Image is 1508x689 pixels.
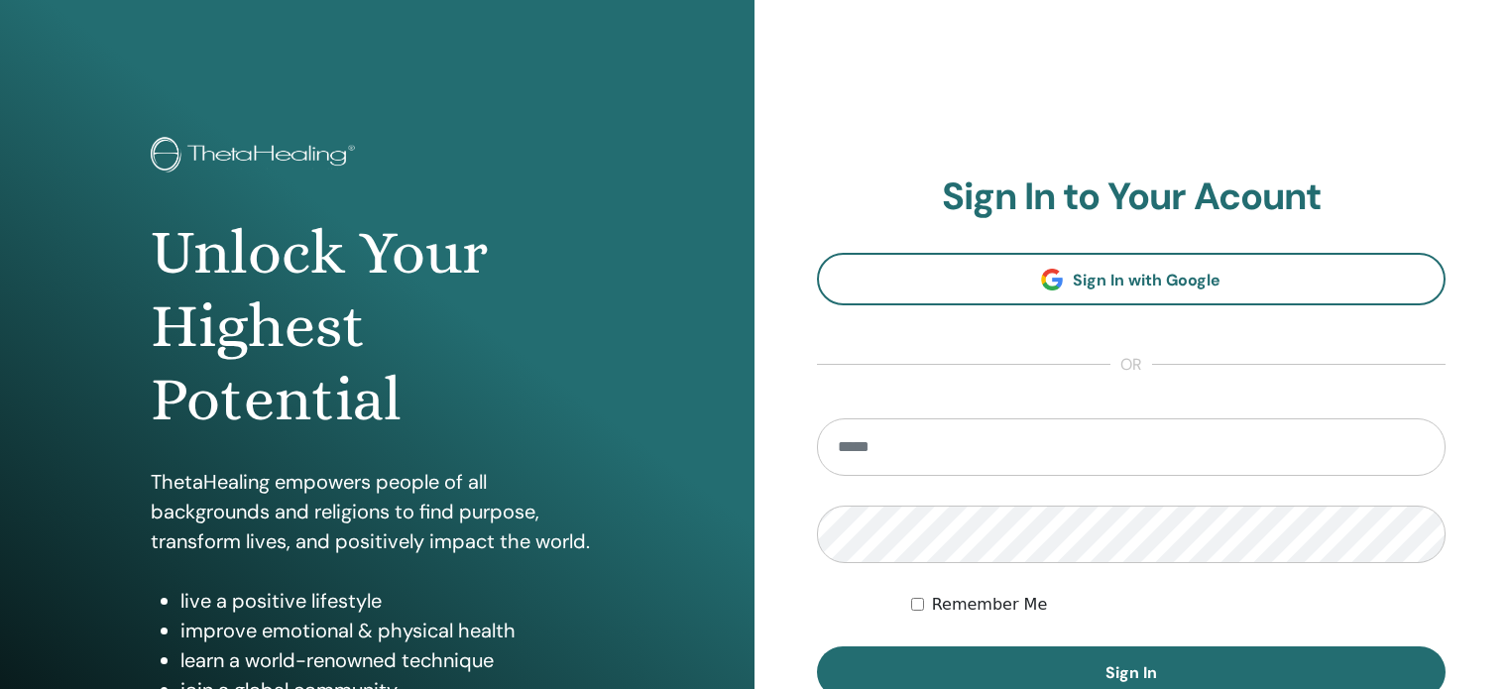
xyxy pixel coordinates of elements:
[151,216,604,437] h1: Unlock Your Highest Potential
[151,467,604,556] p: ThetaHealing empowers people of all backgrounds and religions to find purpose, transform lives, a...
[932,593,1048,617] label: Remember Me
[911,593,1446,617] div: Keep me authenticated indefinitely or until I manually logout
[180,645,604,675] li: learn a world-renowned technique
[180,586,604,616] li: live a positive lifestyle
[817,174,1447,220] h2: Sign In to Your Acount
[180,616,604,645] li: improve emotional & physical health
[1105,662,1157,683] span: Sign In
[817,253,1447,305] a: Sign In with Google
[1110,353,1152,377] span: or
[1073,270,1220,290] span: Sign In with Google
